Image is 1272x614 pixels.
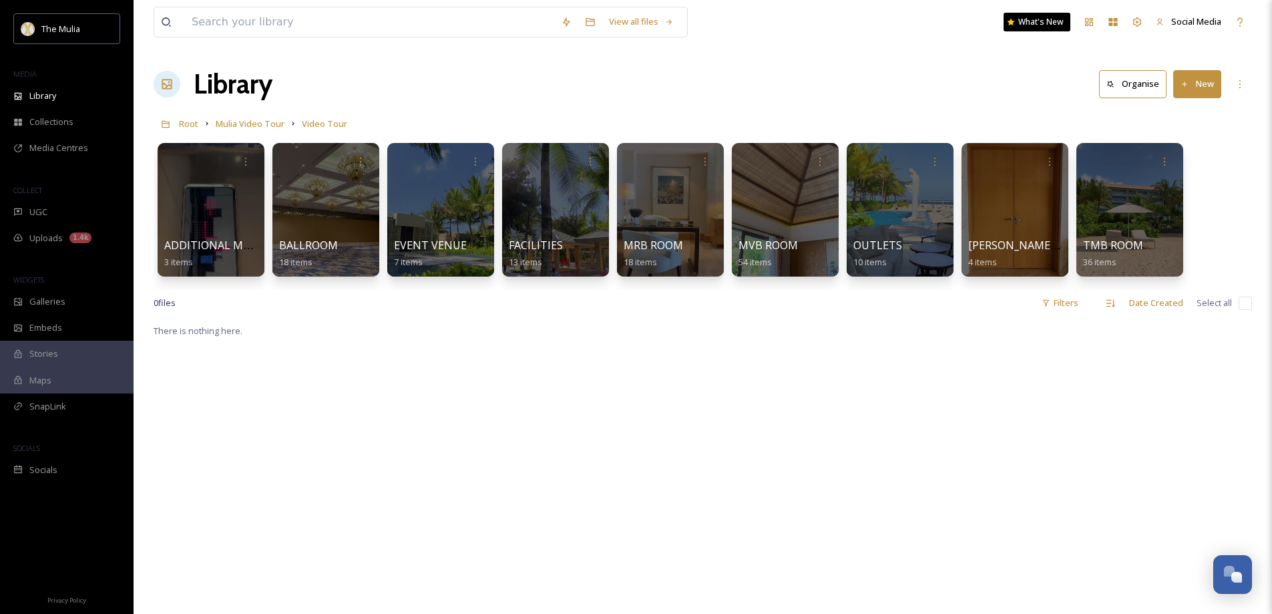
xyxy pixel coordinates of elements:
span: There is nothing here. [154,325,242,337]
a: MRB ROOM18 items [624,239,683,268]
a: Mulia Video Tour [216,116,284,132]
span: FACILITIES [509,238,563,253]
span: Video Tour [302,118,347,130]
button: Organise [1099,70,1167,98]
span: The Mulia [41,23,80,35]
span: EVENT VENUE [394,238,467,253]
span: SnapLink [29,400,66,413]
span: Root [179,118,198,130]
span: Maps [29,374,51,387]
div: Date Created [1122,290,1190,316]
a: EVENT VENUE7 items [394,239,467,268]
span: Embeds [29,321,62,334]
span: 18 items [279,256,312,268]
span: ADDITIONAL MEETING ROOM [164,238,317,253]
a: Video Tour [302,116,347,132]
span: Mulia Video Tour [216,118,284,130]
span: 3 items [164,256,193,268]
span: [PERSON_NAME] & [PERSON_NAME] ROOM [968,238,1187,253]
span: TMB ROOM [1083,238,1143,253]
span: WIDGETS [13,275,44,285]
span: MRB ROOM [624,238,683,253]
a: Organise [1099,70,1173,98]
span: Library [29,90,56,102]
a: OUTLETS10 items [853,239,902,268]
span: UGC [29,206,47,218]
span: 18 items [624,256,657,268]
span: 13 items [509,256,542,268]
a: Library [194,64,272,104]
span: 7 items [394,256,423,268]
span: 10 items [853,256,887,268]
span: Social Media [1171,15,1221,27]
a: BALLROOM18 items [279,239,338,268]
a: View all files [602,9,680,35]
a: Root [179,116,198,132]
span: BALLROOM [279,238,338,253]
span: 4 items [968,256,997,268]
span: Galleries [29,295,65,308]
span: Select all [1197,297,1232,309]
span: 54 items [738,256,772,268]
span: SOCIALS [13,443,40,453]
span: Stories [29,347,58,360]
span: OUTLETS [853,238,902,253]
div: 1.4k [69,233,91,243]
span: Media Centres [29,142,88,154]
button: Open Chat [1213,555,1252,594]
a: Social Media [1149,9,1228,35]
span: Privacy Policy [47,596,86,605]
a: FACILITIES13 items [509,239,563,268]
span: 0 file s [154,297,176,309]
span: Collections [29,116,73,128]
span: Uploads [29,232,63,245]
a: MVB ROOM54 items [738,239,798,268]
a: [PERSON_NAME] & [PERSON_NAME] ROOM4 items [968,239,1187,268]
span: COLLECT [13,185,42,195]
a: TMB ROOM36 items [1083,239,1143,268]
span: 36 items [1083,256,1116,268]
span: Socials [29,464,57,476]
a: ADDITIONAL MEETING ROOM3 items [164,239,317,268]
a: Privacy Policy [47,591,86,607]
input: Search your library [185,7,554,37]
img: mulia_logo.png [21,22,35,35]
a: What's New [1004,13,1070,31]
span: MEDIA [13,69,37,79]
span: MVB ROOM [738,238,798,253]
div: Filters [1035,290,1085,316]
button: New [1173,70,1221,98]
